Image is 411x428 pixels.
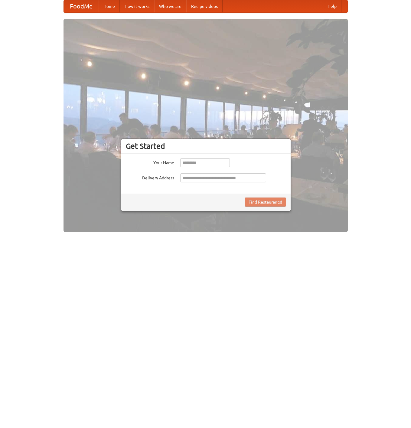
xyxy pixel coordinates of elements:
[323,0,341,12] a: Help
[126,158,174,166] label: Your Name
[99,0,120,12] a: Home
[126,142,286,151] h3: Get Started
[64,0,99,12] a: FoodMe
[245,198,286,207] button: Find Restaurants!
[126,173,174,181] label: Delivery Address
[154,0,186,12] a: Who we are
[186,0,223,12] a: Recipe videos
[120,0,154,12] a: How it works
